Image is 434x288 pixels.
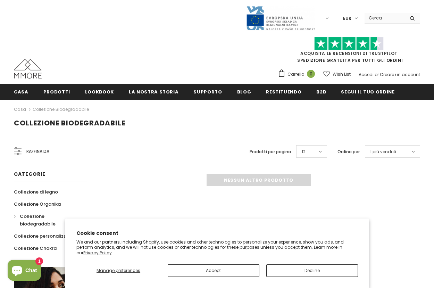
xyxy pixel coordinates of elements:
[14,198,61,210] a: Collezione Organika
[85,89,114,95] span: Lookbook
[14,189,58,195] span: Collezione di legno
[193,89,222,95] span: supporto
[278,40,420,63] span: SPEDIZIONE GRATUITA PER TUTTI GLI ORDINI
[76,230,358,237] h2: Cookie consent
[26,148,49,155] span: Raffina da
[76,239,358,256] p: We and our partners, including Shopify, use cookies and other technologies to personalize your ex...
[14,84,28,99] a: Casa
[97,268,140,273] span: Manage preferences
[14,245,57,252] span: Collezione Chakra
[307,70,315,78] span: 0
[341,89,394,95] span: Segui il tuo ordine
[266,89,301,95] span: Restituendo
[14,105,26,114] a: Casa
[302,148,306,155] span: 12
[343,15,351,22] span: EUR
[14,201,61,207] span: Collezione Organika
[300,50,398,56] a: Acquista le recensioni di TrustPilot
[129,84,178,99] a: La nostra storia
[6,260,43,282] inbox-online-store-chat: Shopify online store chat
[337,148,360,155] label: Ordina per
[168,264,259,277] button: Accept
[14,89,28,95] span: Casa
[370,148,396,155] span: I più venduti
[323,68,351,80] a: Wish List
[380,72,420,77] a: Creare un account
[287,71,304,78] span: Carrello
[278,69,318,80] a: Carrello 0
[85,84,114,99] a: Lookbook
[43,89,70,95] span: Prodotti
[33,106,89,112] a: Collezione biodegradabile
[14,242,57,254] a: Collezione Chakra
[246,6,315,31] img: Javni Razpis
[14,59,42,79] img: Casi MMORE
[14,233,74,239] span: Collezione personalizzata
[76,264,161,277] button: Manage preferences
[14,186,58,198] a: Collezione di legno
[316,89,326,95] span: B2B
[237,84,251,99] a: Blog
[266,84,301,99] a: Restituendo
[341,84,394,99] a: Segui il tuo ordine
[129,89,178,95] span: La nostra storia
[375,72,379,77] span: or
[250,148,291,155] label: Prodotti per pagina
[365,13,404,23] input: Search Site
[20,213,56,227] span: Collezione biodegradabile
[193,84,222,99] a: supporto
[316,84,326,99] a: B2B
[14,118,125,128] span: Collezione biodegradabile
[14,171,45,178] span: Categorie
[43,84,70,99] a: Prodotti
[14,230,74,242] a: Collezione personalizzata
[359,72,374,77] a: Accedi
[333,71,351,78] span: Wish List
[314,37,384,50] img: Fidati di Pilot Stars
[237,89,251,95] span: Blog
[246,15,315,21] a: Javni Razpis
[266,264,358,277] button: Decline
[14,210,79,230] a: Collezione biodegradabile
[83,250,112,256] a: Privacy Policy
